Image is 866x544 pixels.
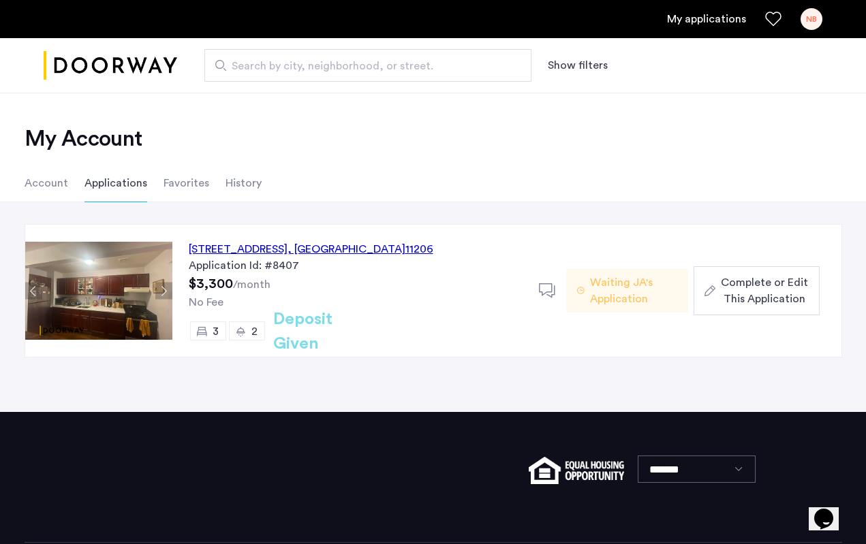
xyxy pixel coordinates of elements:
span: No Fee [189,297,223,308]
li: Applications [84,164,147,202]
button: button [694,266,819,315]
span: 2 [251,326,258,337]
h2: Deposit Given [273,307,382,356]
span: 3 [213,326,219,337]
input: Apartment Search [204,49,531,82]
li: History [226,164,262,202]
button: Next apartment [155,283,172,300]
img: equal-housing.png [529,457,623,484]
li: Account [25,164,68,202]
a: Favorites [765,11,782,27]
span: Waiting JA's Application [590,274,677,307]
div: [STREET_ADDRESS] 11206 [189,241,433,257]
h2: My Account [25,125,842,153]
iframe: chat widget [809,490,852,530]
button: Show or hide filters [548,57,608,74]
select: Language select [638,455,756,483]
a: Cazamio logo [44,40,177,91]
img: logo [44,40,177,91]
a: My application [667,11,746,27]
div: Application Id: #8407 [189,257,523,274]
sub: /month [233,279,270,290]
button: Previous apartment [25,283,42,300]
span: Search by city, neighborhood, or street. [232,58,493,74]
span: Complete or Edit This Application [721,274,808,307]
img: Apartment photo [25,242,172,340]
li: Favorites [164,164,209,202]
div: NB [801,8,822,30]
span: , [GEOGRAPHIC_DATA] [288,244,405,255]
span: $3,300 [189,277,233,291]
